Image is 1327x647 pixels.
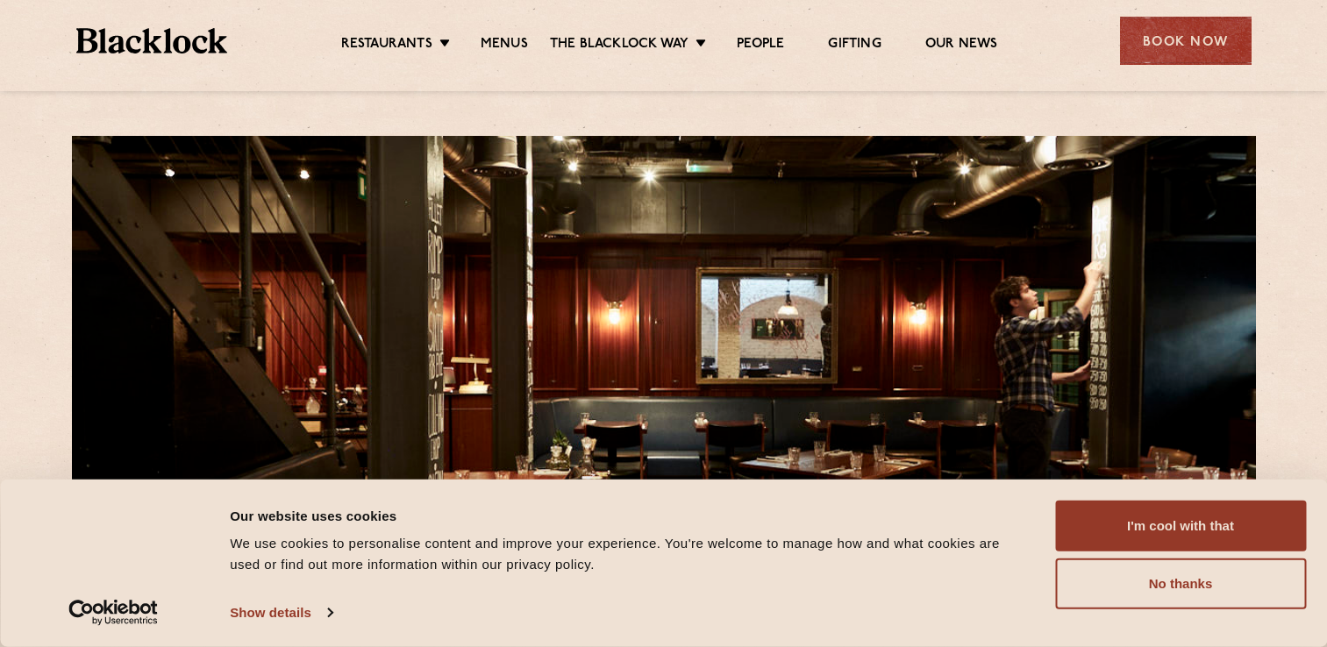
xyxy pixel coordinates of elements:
a: Restaurants [341,36,432,55]
div: Book Now [1120,17,1252,65]
div: We use cookies to personalise content and improve your experience. You're welcome to manage how a... [230,533,1016,575]
a: Usercentrics Cookiebot - opens in a new window [37,600,190,626]
img: BL_Textured_Logo-footer-cropped.svg [76,28,228,53]
div: Our website uses cookies [230,505,1016,526]
a: The Blacklock Way [550,36,688,55]
a: Our News [925,36,998,55]
a: People [737,36,784,55]
button: No thanks [1055,558,1306,609]
a: Show details [230,600,332,626]
a: Gifting [828,36,881,55]
button: I'm cool with that [1055,501,1306,551]
a: Menus [481,36,528,55]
